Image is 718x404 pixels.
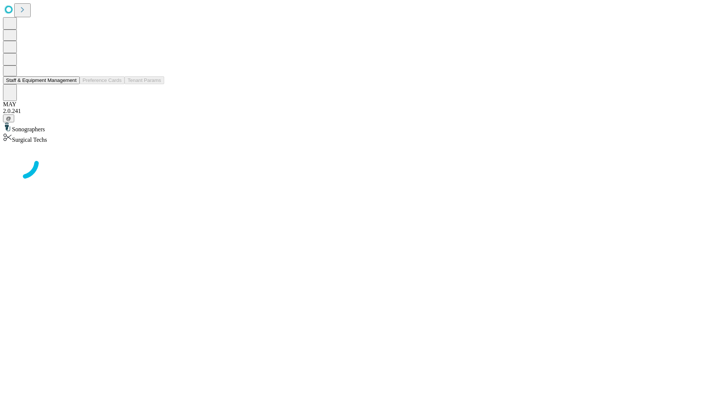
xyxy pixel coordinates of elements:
[3,101,715,108] div: MAY
[80,76,125,84] button: Preference Cards
[3,133,715,143] div: Surgical Techs
[125,76,164,84] button: Tenant Params
[6,116,11,121] span: @
[3,122,715,133] div: Sonographers
[3,114,14,122] button: @
[3,108,715,114] div: 2.0.241
[3,76,80,84] button: Staff & Equipment Management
